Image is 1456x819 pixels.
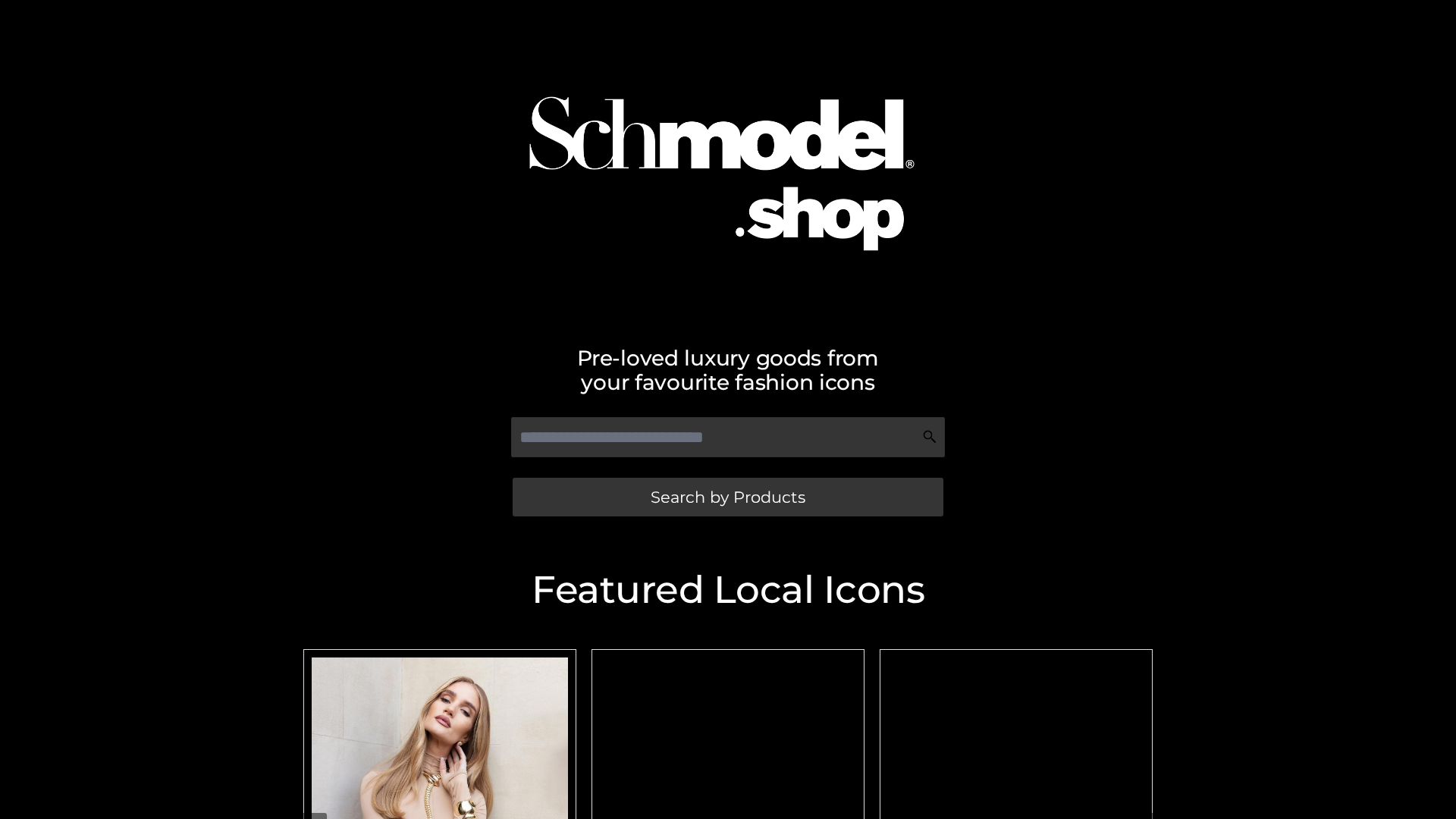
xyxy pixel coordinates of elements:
h2: Featured Local Icons​ [296,571,1160,609]
a: Search by Products [513,478,943,516]
img: Search Icon [922,429,937,444]
span: Search by Products [651,489,805,505]
h2: Pre-loved luxury goods from your favourite fashion icons [296,346,1160,394]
